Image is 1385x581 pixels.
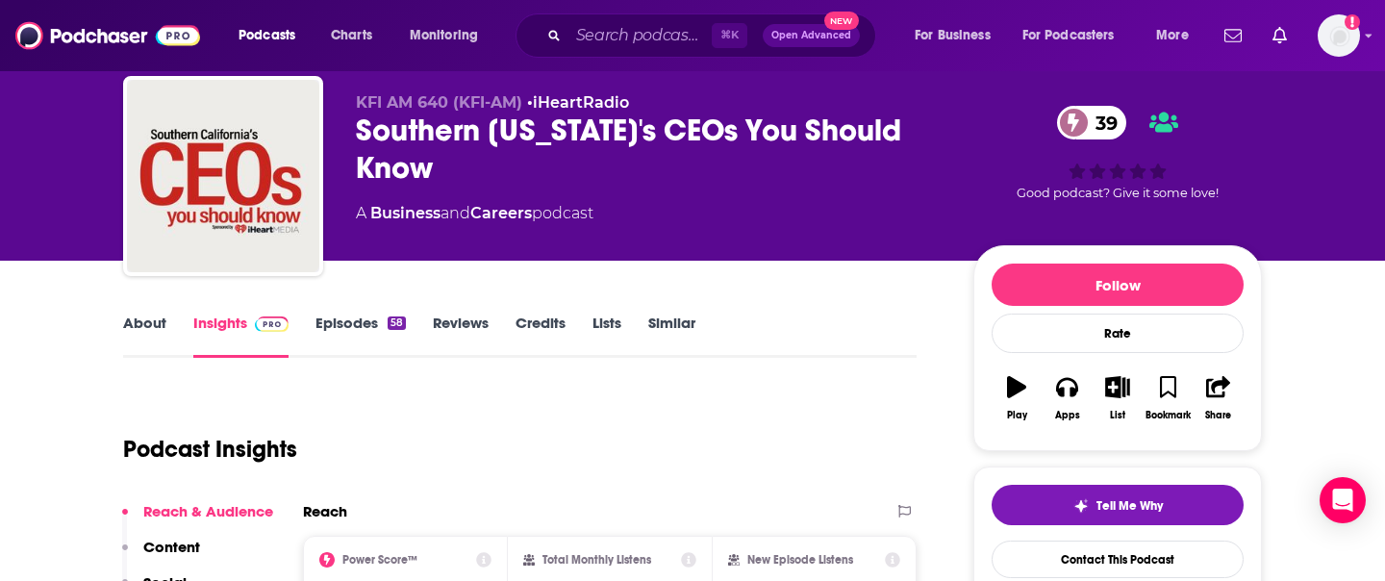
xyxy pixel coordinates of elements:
[239,22,295,49] span: Podcasts
[1010,20,1143,51] button: open menu
[516,314,566,358] a: Credits
[1007,410,1027,421] div: Play
[568,20,712,51] input: Search podcasts, credits, & more...
[470,204,532,222] a: Careers
[763,24,860,47] button: Open AdvancedNew
[1093,364,1143,433] button: List
[255,316,289,332] img: Podchaser Pro
[1146,410,1191,421] div: Bookmark
[143,502,273,520] p: Reach & Audience
[433,314,489,358] a: Reviews
[342,553,417,567] h2: Power Score™
[1076,106,1127,139] span: 39
[1110,410,1125,421] div: List
[1217,19,1249,52] a: Show notifications dropdown
[1042,364,1092,433] button: Apps
[15,17,200,54] img: Podchaser - Follow, Share and Rate Podcasts
[592,314,621,358] a: Lists
[441,204,470,222] span: and
[331,22,372,49] span: Charts
[123,314,166,358] a: About
[356,93,522,112] span: KFI AM 640 (KFI-AM)
[771,31,851,40] span: Open Advanced
[992,364,1042,433] button: Play
[315,314,406,358] a: Episodes58
[1017,186,1219,200] span: Good podcast? Give it some love!
[303,502,347,520] h2: Reach
[712,23,747,48] span: ⌘ K
[1057,106,1127,139] a: 39
[122,502,273,538] button: Reach & Audience
[396,20,503,51] button: open menu
[1318,14,1360,57] button: Show profile menu
[542,553,651,567] h2: Total Monthly Listens
[1022,22,1115,49] span: For Podcasters
[1320,477,1366,523] div: Open Intercom Messenger
[1156,22,1189,49] span: More
[318,20,384,51] a: Charts
[122,538,200,573] button: Content
[992,541,1244,578] a: Contact This Podcast
[1265,19,1295,52] a: Show notifications dropdown
[193,314,289,358] a: InsightsPodchaser Pro
[1143,364,1193,433] button: Bookmark
[648,314,695,358] a: Similar
[127,80,319,272] img: Southern California's CEOs You Should Know
[747,553,853,567] h2: New Episode Listens
[992,264,1244,306] button: Follow
[370,204,441,222] a: Business
[992,485,1244,525] button: tell me why sparkleTell Me Why
[356,202,593,225] div: A podcast
[1205,410,1231,421] div: Share
[388,316,406,330] div: 58
[1096,498,1163,514] span: Tell Me Why
[1143,20,1213,51] button: open menu
[824,12,859,30] span: New
[1055,410,1080,421] div: Apps
[527,93,629,112] span: •
[533,93,629,112] a: iHeartRadio
[534,13,894,58] div: Search podcasts, credits, & more...
[973,93,1262,213] div: 39Good podcast? Give it some love!
[901,20,1015,51] button: open menu
[143,538,200,556] p: Content
[915,22,991,49] span: For Business
[123,435,297,464] h1: Podcast Insights
[225,20,320,51] button: open menu
[1073,498,1089,514] img: tell me why sparkle
[992,314,1244,353] div: Rate
[1318,14,1360,57] img: User Profile
[1318,14,1360,57] span: Logged in as cmand-c
[410,22,478,49] span: Monitoring
[1345,14,1360,30] svg: Add a profile image
[1194,364,1244,433] button: Share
